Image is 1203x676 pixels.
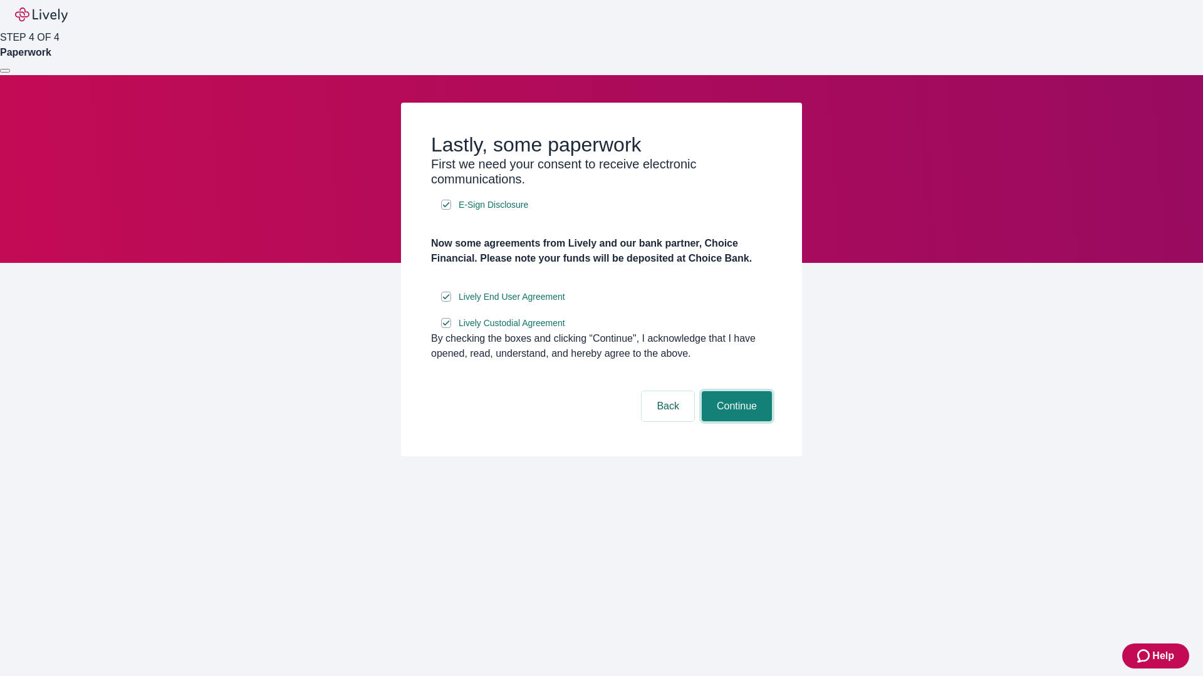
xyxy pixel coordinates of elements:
h3: First we need your consent to receive electronic communications. [431,156,772,187]
div: By checking the boxes and clicking “Continue", I acknowledge that I have opened, read, understand... [431,331,772,361]
h2: Lastly, some paperwork [431,133,772,156]
a: e-sign disclosure document [456,315,568,331]
svg: Zendesk support icon [1137,648,1152,663]
span: Lively Custodial Agreement [459,317,565,330]
img: Lively [15,8,68,23]
h4: Now some agreements from Lively and our bank partner, Choice Financial. Please note your funds wi... [431,236,772,266]
a: e-sign disclosure document [456,289,568,305]
span: Lively End User Agreement [459,290,565,304]
button: Back [642,391,694,421]
a: e-sign disclosure document [456,197,531,213]
span: E-Sign Disclosure [459,198,528,212]
button: Zendesk support iconHelp [1122,643,1189,668]
button: Continue [702,391,772,421]
span: Help [1152,648,1174,663]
